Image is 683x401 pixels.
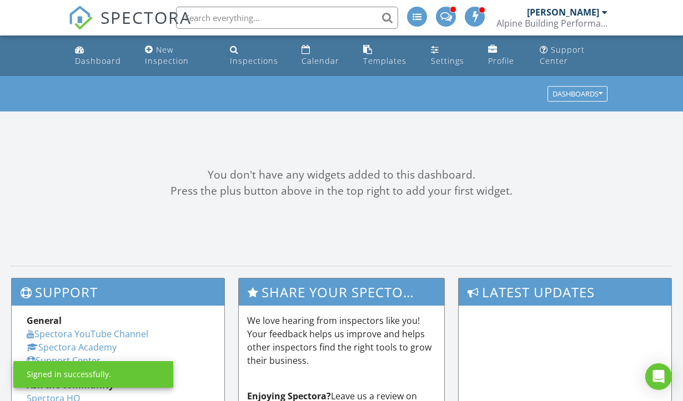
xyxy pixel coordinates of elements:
strong: General [27,314,62,327]
div: New Inspection [145,44,189,66]
button: Dashboards [548,87,607,102]
a: Support Center [535,40,612,72]
a: Profile [484,40,526,72]
div: [PERSON_NAME] [527,7,599,18]
h3: Support [12,278,224,306]
div: Dashboard [75,55,121,66]
a: Settings [426,40,475,72]
a: SPECTORA [68,15,192,38]
a: Spectora YouTube Channel [27,328,148,340]
span: SPECTORA [101,6,192,29]
a: Spectora Academy [27,341,117,353]
div: Alpine Building Performance [496,18,607,29]
a: Templates [359,40,417,72]
div: Dashboards [553,90,602,98]
a: New Inspection [140,40,217,72]
div: Profile [488,55,514,66]
h3: Latest Updates [459,278,671,306]
div: Inspections [230,55,278,66]
a: Support Center [27,354,101,367]
div: Signed in successfully. [27,369,111,380]
div: Support Center [540,44,585,66]
div: Press the plus button above in the top right to add your first widget. [11,183,672,199]
h3: Share Your Spectora Experience [239,278,445,306]
a: Dashboard [71,40,132,72]
img: The Best Home Inspection Software - Spectora [68,6,93,30]
div: Settings [431,55,464,66]
p: We love hearing from inspectors like you! Your feedback helps us improve and helps other inspecto... [247,314,436,367]
input: Search everything... [176,7,398,29]
div: Calendar [302,55,339,66]
div: You don't have any widgets added to this dashboard. [11,167,672,183]
a: Calendar [297,40,350,72]
a: Inspections [225,40,288,72]
div: Open Intercom Messenger [645,363,672,390]
div: Templates [363,55,406,66]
